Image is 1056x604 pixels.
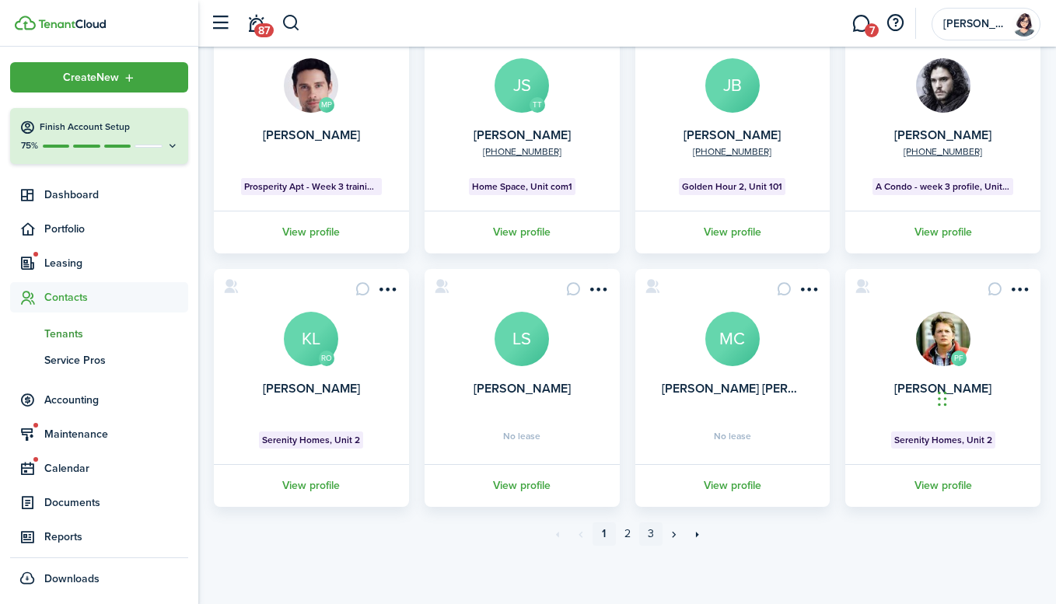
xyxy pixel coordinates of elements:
avatar-text: RO [319,351,334,366]
a: First [546,522,569,546]
button: Open menu [795,281,820,302]
button: Finish Account Setup75% [10,108,188,164]
span: Service Pros [44,352,188,368]
a: LS [495,312,549,366]
avatar-text: TT [530,97,545,113]
span: Home Space, Unit com1 [472,180,572,194]
span: Documents [44,494,188,511]
a: Reports [10,522,188,552]
a: [PERSON_NAME] [263,379,360,397]
a: JB [705,58,760,113]
span: Serenity Homes, Unit 2 [262,433,360,447]
avatar-text: PF [951,351,967,366]
avatar-text: MP [319,97,334,113]
a: Previous [569,522,593,546]
span: Contacts [44,289,188,305]
iframe: Chat Widget [933,360,1011,435]
a: View profile [212,464,411,507]
button: Open resource center [882,10,908,37]
span: Create New [63,72,119,83]
a: [PERSON_NAME] [263,126,360,144]
span: 7 [865,23,879,37]
button: Open menu [10,62,188,93]
a: Next [663,522,686,546]
img: Jack Stone [284,58,338,113]
span: No lease [714,431,751,441]
a: JS [495,58,549,113]
span: Leasing [44,255,188,271]
button: Search [281,10,301,37]
a: [PHONE_NUMBER] [904,145,982,159]
a: [PERSON_NAME] [PERSON_NAME] [662,379,859,397]
a: Messaging [846,4,876,44]
img: Jon Snow [916,58,970,113]
a: 2 [616,522,639,546]
a: Notifications [241,4,271,44]
a: Tenants [10,320,188,347]
span: Reports [44,529,188,545]
span: Marrianne [943,19,1005,30]
a: 1 [593,522,616,546]
button: Open menu [375,281,400,302]
a: View profile [422,211,622,253]
span: Calendar [44,460,188,477]
a: Last [686,522,709,546]
a: MC [705,312,760,366]
p: 75% [19,139,39,152]
h4: Finish Account Setup [40,120,179,134]
a: [PERSON_NAME] [684,126,781,144]
span: A Condo - week 3 profile, Unit 2test [876,180,1010,194]
a: View profile [843,464,1043,507]
span: Downloads [44,571,100,587]
button: Open menu [586,281,610,302]
span: Tenants [44,326,188,342]
a: View profile [633,464,833,507]
a: [PERSON_NAME] [474,379,571,397]
span: No lease [503,431,540,441]
a: View profile [212,211,411,253]
a: KL [284,312,338,366]
span: Dashboard [44,187,188,203]
a: [PHONE_NUMBER] [693,145,771,159]
span: Maintenance [44,426,188,442]
span: Serenity Homes, Unit 2 [894,433,992,447]
button: Open menu [1006,281,1031,302]
a: [PHONE_NUMBER] [483,145,561,159]
img: TenantCloud [15,16,36,30]
img: Marty McFly [916,312,970,366]
a: [PERSON_NAME] [474,126,571,144]
button: Open sidebar [205,9,235,38]
a: View profile [843,211,1043,253]
span: Accounting [44,392,188,408]
a: [PERSON_NAME] [894,379,991,397]
img: Marrianne [1012,12,1037,37]
a: View profile [422,464,622,507]
span: 87 [254,23,274,37]
img: TenantCloud [38,19,106,29]
a: Service Pros [10,347,188,373]
a: View profile [633,211,833,253]
span: Prosperity Apt - Week 3 training, Unit 2 [244,180,379,194]
a: [PERSON_NAME] [894,126,991,144]
a: Dashboard [10,180,188,210]
div: Drag [938,375,947,422]
span: Portfolio [44,221,188,237]
a: 3 [639,522,663,546]
span: Golden Hour 2, Unit 101 [682,180,782,194]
